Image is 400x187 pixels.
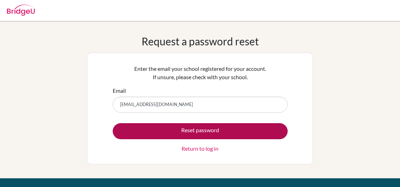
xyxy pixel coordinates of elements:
[142,35,259,47] h1: Request a password reset
[7,5,35,16] img: Bridge-U
[113,123,288,139] button: Reset password
[113,87,126,95] label: Email
[182,144,218,153] a: Return to log in
[113,65,288,81] p: Enter the email your school registered for your account. If unsure, please check with your school.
